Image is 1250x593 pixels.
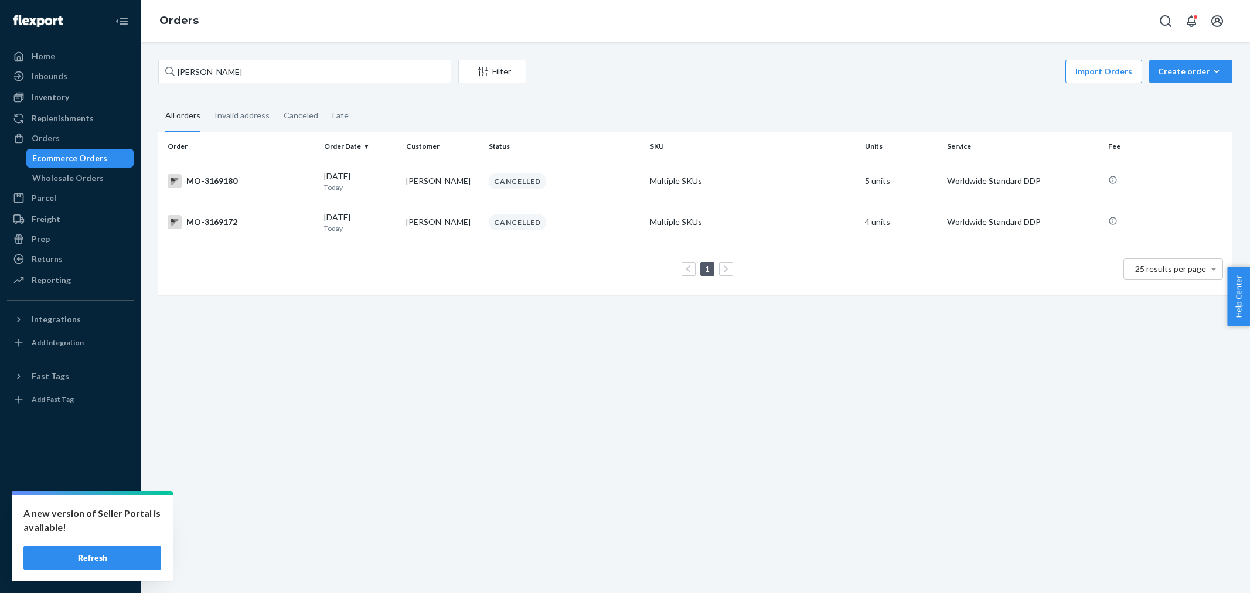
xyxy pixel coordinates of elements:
[26,149,134,168] a: Ecommerce Orders
[319,132,402,161] th: Order Date
[459,66,526,77] div: Filter
[110,9,134,33] button: Close Navigation
[1205,9,1229,33] button: Open account menu
[32,233,50,245] div: Prep
[645,132,860,161] th: SKU
[324,223,397,233] p: Today
[1180,9,1203,33] button: Open notifications
[168,174,315,188] div: MO-3169180
[1227,267,1250,326] button: Help Center
[32,50,55,62] div: Home
[7,47,134,66] a: Home
[484,132,645,161] th: Status
[32,70,67,82] div: Inbounds
[32,113,94,124] div: Replenishments
[13,15,63,27] img: Flexport logo
[150,4,208,38] ol: breadcrumbs
[947,175,1099,187] p: Worldwide Standard DDP
[860,132,943,161] th: Units
[942,132,1103,161] th: Service
[7,129,134,148] a: Orders
[32,172,104,184] div: Wholesale Orders
[489,214,546,230] div: CANCELLED
[1149,60,1232,83] button: Create order
[284,100,318,131] div: Canceled
[7,210,134,229] a: Freight
[168,215,315,229] div: MO-3169172
[32,91,69,103] div: Inventory
[406,141,479,151] div: Customer
[703,264,712,274] a: Page 1 is your current page
[324,171,397,192] div: [DATE]
[1065,60,1142,83] button: Import Orders
[324,182,397,192] p: Today
[23,546,161,570] button: Refresh
[458,60,526,83] button: Filter
[645,202,860,243] td: Multiple SKUs
[7,333,134,352] a: Add Integration
[7,250,134,268] a: Returns
[32,394,74,404] div: Add Fast Tag
[7,500,134,519] a: Settings
[158,60,451,83] input: Search orders
[489,173,546,189] div: CANCELLED
[860,161,943,202] td: 5 units
[32,253,63,265] div: Returns
[1154,9,1177,33] button: Open Search Box
[7,88,134,107] a: Inventory
[32,338,84,347] div: Add Integration
[7,271,134,289] a: Reporting
[26,169,134,188] a: Wholesale Orders
[32,132,60,144] div: Orders
[332,100,349,131] div: Late
[7,540,134,559] a: Help Center
[1103,132,1232,161] th: Fee
[32,152,107,164] div: Ecommerce Orders
[1135,264,1206,274] span: 25 results per page
[32,313,81,325] div: Integrations
[7,67,134,86] a: Inbounds
[7,310,134,329] button: Integrations
[23,506,161,534] p: A new version of Seller Portal is available!
[947,216,1099,228] p: Worldwide Standard DDP
[7,230,134,248] a: Prep
[645,161,860,202] td: Multiple SKUs
[32,213,60,225] div: Freight
[165,100,200,132] div: All orders
[1158,66,1224,77] div: Create order
[7,367,134,386] button: Fast Tags
[7,189,134,207] a: Parcel
[159,14,199,27] a: Orders
[32,192,56,204] div: Parcel
[7,560,134,579] button: Give Feedback
[7,520,134,539] a: Talk to Support
[214,100,270,131] div: Invalid address
[7,109,134,128] a: Replenishments
[7,390,134,409] a: Add Fast Tag
[324,212,397,233] div: [DATE]
[401,161,484,202] td: [PERSON_NAME]
[401,202,484,243] td: [PERSON_NAME]
[860,202,943,243] td: 4 units
[32,370,69,382] div: Fast Tags
[158,132,319,161] th: Order
[32,274,71,286] div: Reporting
